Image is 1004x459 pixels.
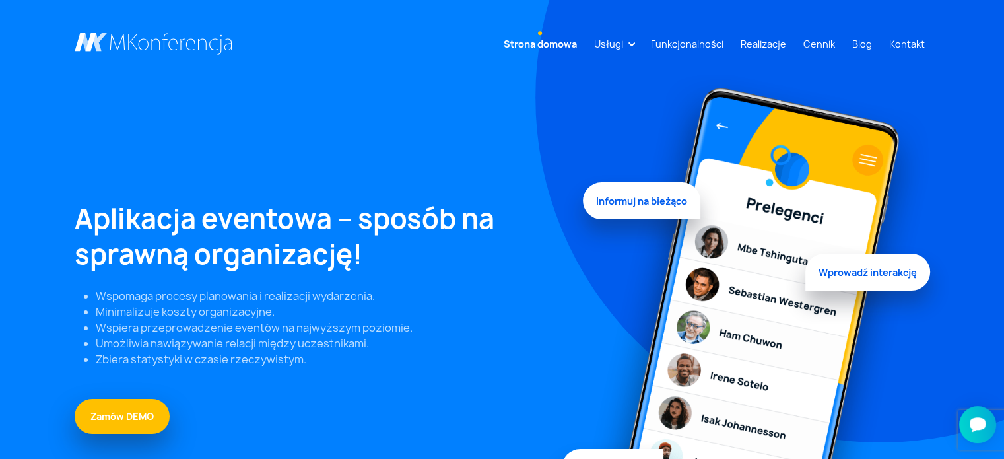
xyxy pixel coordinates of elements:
a: Kontakt [884,32,930,56]
li: Zbiera statystyki w czasie rzeczywistym. [96,351,567,367]
a: Realizacje [735,32,791,56]
li: Wspomaga procesy planowania i realizacji wydarzenia. [96,288,567,304]
a: Funkcjonalności [646,32,729,56]
a: Cennik [798,32,840,56]
iframe: Smartsupp widget button [959,406,996,443]
a: Zamów DEMO [75,399,170,434]
a: Strona domowa [498,32,582,56]
h1: Aplikacja eventowa – sposób na sprawną organizację! [75,201,567,272]
a: Usługi [589,32,628,56]
span: Informuj na bieżąco [583,186,700,223]
li: Wspiera przeprowadzenie eventów na najwyższym poziomie. [96,320,567,335]
li: Umożliwia nawiązywanie relacji między uczestnikami. [96,335,567,351]
li: Minimalizuje koszty organizacyjne. [96,304,567,320]
span: Wprowadź interakcję [805,250,930,287]
a: Blog [847,32,877,56]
